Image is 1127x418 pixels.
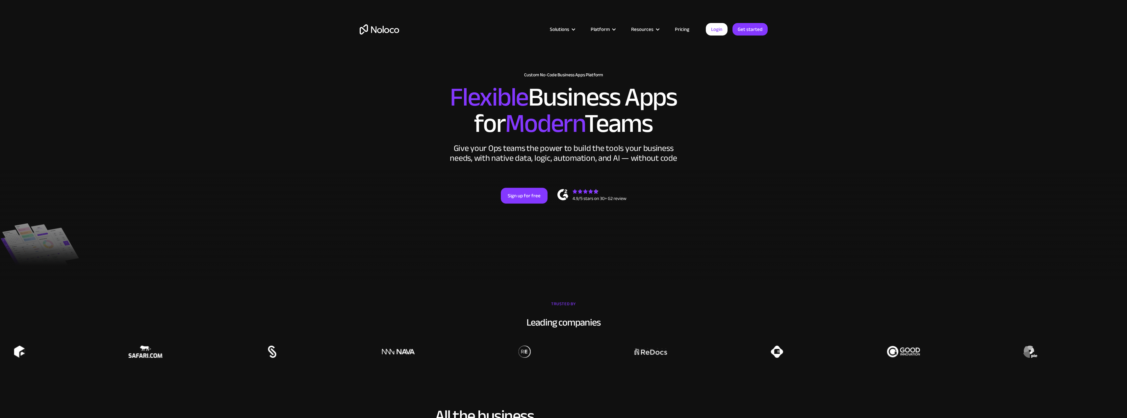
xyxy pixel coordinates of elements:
[448,143,679,163] div: Give your Ops teams the power to build the tools your business needs, with native data, logic, au...
[706,23,728,36] a: Login
[542,25,582,34] div: Solutions
[591,25,610,34] div: Platform
[360,24,399,35] a: home
[667,25,698,34] a: Pricing
[360,84,768,137] h2: Business Apps for Teams
[582,25,623,34] div: Platform
[450,73,528,122] span: Flexible
[732,23,768,36] a: Get started
[501,188,548,204] a: Sign up for free
[550,25,569,34] div: Solutions
[631,25,653,34] div: Resources
[360,72,768,78] h1: Custom No-Code Business Apps Platform
[623,25,667,34] div: Resources
[505,99,584,148] span: Modern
